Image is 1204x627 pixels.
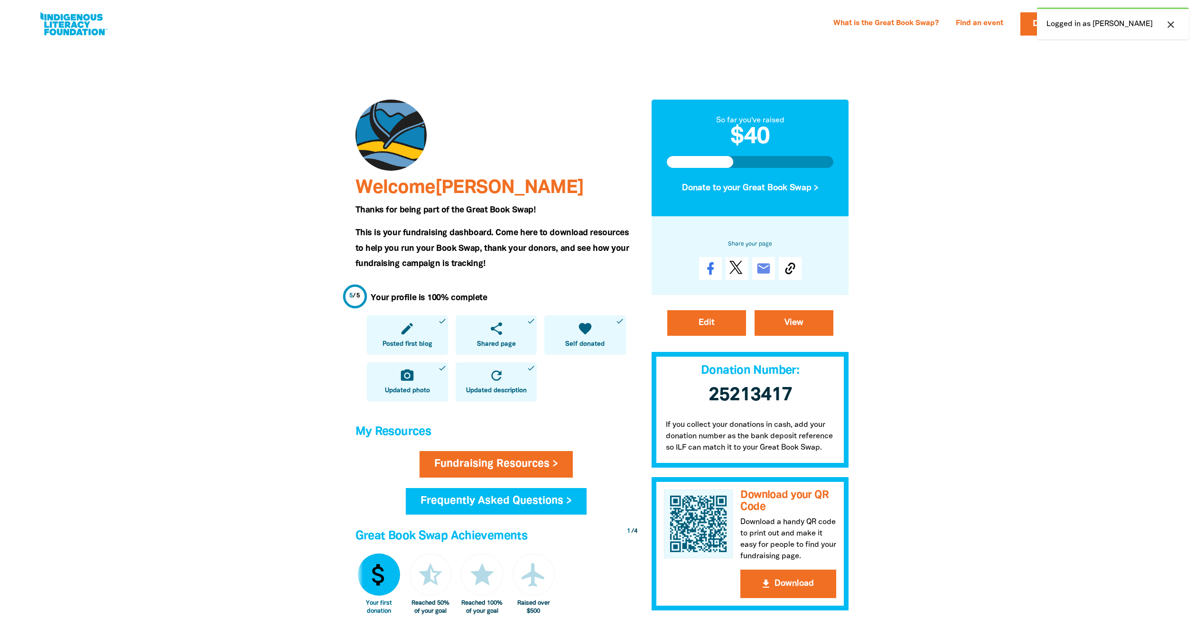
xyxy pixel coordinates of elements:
a: editPosted first blogdone [367,315,448,355]
span: 25213417 [709,387,792,404]
img: QR Code for Kempsey Library Book Swap [664,489,733,559]
button: Copy Link [779,257,802,280]
a: What is the Great Book Swap? [828,16,944,31]
div: Reached 50% of your goal [410,599,452,615]
a: Post [726,257,748,280]
a: View [755,310,833,336]
button: Donate to your Great Book Swap > [667,175,834,201]
a: camera_altUpdated photodone [367,362,448,402]
p: If you collect your donations in cash, add your donation number as the bank deposit reference so ... [652,410,849,468]
h6: Share your page [667,239,834,249]
div: Your first donation [358,599,400,615]
i: done [616,317,624,325]
a: shareShared pagedone [456,315,537,355]
a: Find an event [950,16,1009,31]
button: get_appDownload [740,570,836,598]
i: email [756,261,771,276]
div: Reached 100% of your goal [461,599,503,615]
a: Share [699,257,722,280]
div: Logged in as [PERSON_NAME] [1037,8,1189,39]
span: 5 [349,293,353,299]
i: done [527,364,535,372]
i: done [438,317,447,325]
a: email [752,257,775,280]
span: Thanks for being part of the Great Book Swap! [355,206,536,214]
span: Donation Number: [701,365,799,376]
div: / 5 [349,292,360,301]
i: done [527,317,535,325]
strong: Your profile is 100% complete [371,294,487,302]
span: Updated description [466,386,527,396]
a: Frequently Asked Questions > [406,488,587,515]
a: Donate [1020,12,1080,36]
a: refreshUpdated descriptiondone [456,362,537,402]
span: This is your fundraising dashboard. Come here to download resources to help you run your Book Swa... [355,229,629,267]
button: close [1162,18,1179,31]
i: get_app [760,578,772,590]
i: close [1165,19,1176,30]
i: star [468,561,496,589]
span: Shared page [477,340,516,349]
i: share [489,321,504,336]
h3: Download your QR Code [740,489,836,513]
span: 1 [627,528,630,534]
span: Updated photo [385,386,430,396]
div: Raised over $500 [513,599,555,615]
div: / 4 [627,527,637,536]
i: edit [400,321,415,336]
a: Edit [667,310,746,336]
i: camera_alt [400,368,415,383]
span: My Resources [355,426,431,437]
a: Fundraising Resources > [420,451,573,478]
span: Self donated [565,340,605,349]
h4: Great Book Swap Achievements [355,527,637,546]
span: Posted first blog [383,340,432,349]
i: done [438,364,447,372]
span: Welcome [PERSON_NAME] [355,179,584,197]
i: favorite [578,321,593,336]
i: refresh [489,368,504,383]
i: airplanemode_active [519,561,548,589]
div: So far you've raised [667,115,834,126]
i: attach_money [364,561,393,589]
a: favoriteSelf donateddone [544,315,625,355]
h2: $40 [667,126,834,149]
i: star_half [416,561,445,589]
